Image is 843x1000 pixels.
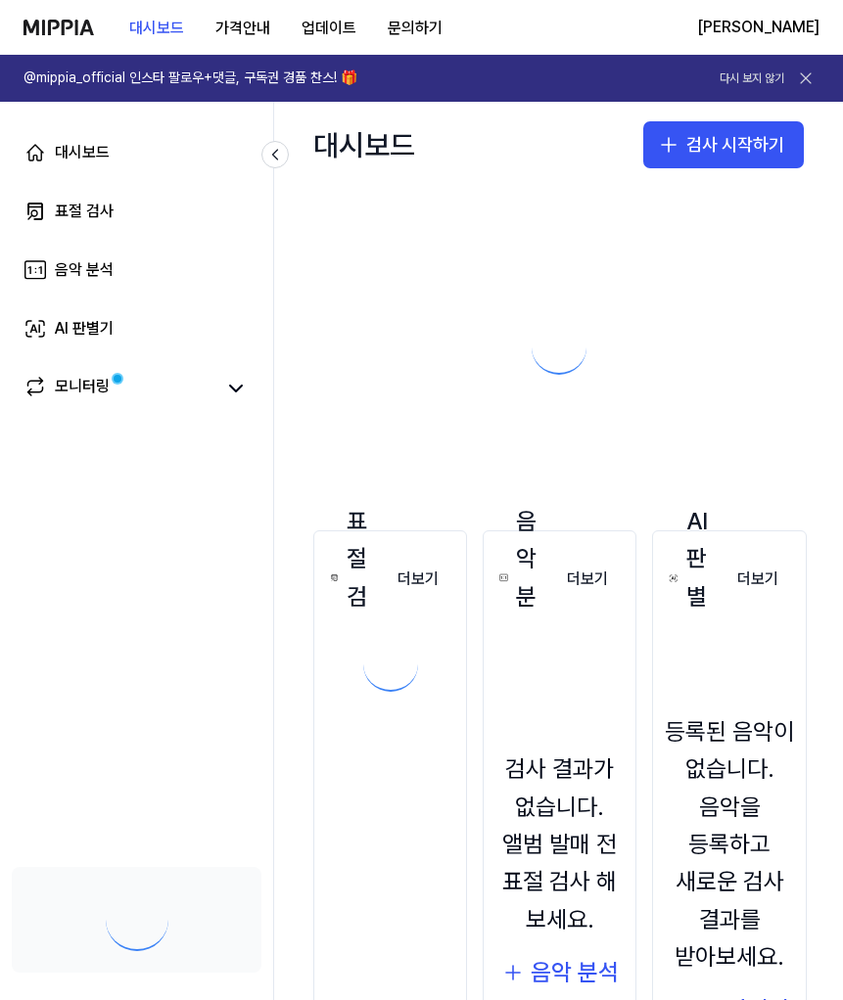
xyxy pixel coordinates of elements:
[697,16,820,39] button: [PERSON_NAME]
[12,305,261,352] a: AI 판별기
[551,558,624,599] a: 더보기
[12,188,261,235] a: 표절 검사
[313,121,415,168] div: 대시보드
[12,129,261,176] a: 대시보드
[55,317,114,341] div: AI 판별기
[495,503,551,654] div: 음악 분석
[23,375,214,402] a: 모니터링
[200,9,286,48] button: 가격안내
[665,503,722,654] div: AI 판별기
[722,560,794,599] button: 더보기
[23,68,357,88] h1: @mippia_official 인스타 팔로우+댓글, 구독권 경품 찬스! 🎁
[286,9,372,48] button: 업데이트
[382,560,454,599] button: 더보기
[382,558,454,599] a: 더보기
[55,258,114,282] div: 음악 분석
[55,375,110,402] div: 모니터링
[23,20,94,35] img: logo
[495,750,624,938] div: 검사 결과가 없습니다. 앨범 발매 전 표절 검사 해보세요.
[12,247,261,294] a: 음악 분석
[372,9,458,48] button: 문의하기
[665,713,794,977] div: 등록된 음악이 없습니다. 음악을 등록하고 새로운 검사 결과를 받아보세요.
[286,1,372,55] a: 업데이트
[55,141,110,164] div: 대시보드
[531,954,619,991] div: 음악 분석
[114,9,200,48] button: 대시보드
[501,954,619,991] button: 음악 분석
[643,121,804,168] button: 검사 시작하기
[722,558,794,599] a: 더보기
[55,200,114,223] div: 표절 검사
[326,503,382,654] div: 표절 검사
[720,70,784,87] button: 다시 보지 않기
[551,560,624,599] button: 더보기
